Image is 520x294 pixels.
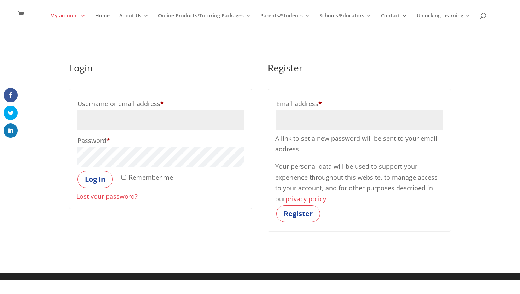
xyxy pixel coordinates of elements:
[76,192,138,201] a: Lost your password?
[158,13,251,30] a: Online Products/Tutoring Packages
[276,97,443,110] label: Email address
[417,13,470,30] a: Unlocking Learning
[319,13,371,30] a: Schools/Educators
[77,134,244,147] label: Password
[275,133,444,161] p: A link to set a new password will be sent to your email address.
[121,175,126,180] input: Remember me
[69,63,252,76] h2: Login
[119,13,149,30] a: About Us
[50,13,86,30] a: My account
[129,173,173,181] span: Remember me
[276,205,320,222] button: Register
[275,161,444,204] p: Your personal data will be used to support your experience throughout this website, to manage acc...
[77,171,113,188] button: Log in
[268,63,451,76] h2: Register
[95,13,110,30] a: Home
[77,97,244,110] label: Username or email address
[260,13,310,30] a: Parents/Students
[381,13,407,30] a: Contact
[285,195,326,203] a: privacy policy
